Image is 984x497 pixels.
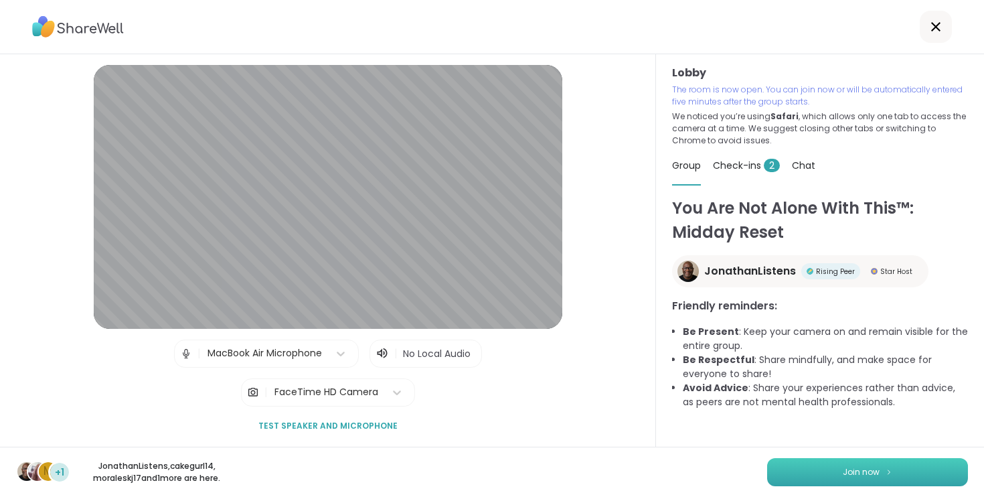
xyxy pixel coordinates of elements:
[683,381,968,409] li: : Share your experiences rather than advice, as peers are not mental health professionals.
[197,340,201,367] span: |
[871,268,878,275] img: Star Host
[880,267,912,277] span: Star Host
[44,463,53,480] span: m
[394,346,398,362] span: |
[770,111,799,122] b: Safari
[672,84,968,108] p: The room is now open. You can join now or will be automatically entered five minutes after the gr...
[258,420,398,432] span: Test speaker and microphone
[713,159,780,172] span: Check-ins
[180,340,192,367] img: Microphone
[672,255,928,287] a: JonathanListensJonathanListensRising PeerRising PeerStar HostStar Host
[683,353,754,366] b: Be Respectful
[807,268,813,275] img: Rising Peer
[767,458,968,486] button: Join now
[253,412,403,440] button: Test speaker and microphone
[672,111,968,147] p: We noticed you’re using , which allows only one tab to access the camera at a time. We suggest cl...
[82,460,232,484] p: JonathanListens , cakegurl14 , moraleskj17 and 1 more are here.
[403,347,471,360] span: No Local Audio
[885,468,893,476] img: ShareWell Logomark
[672,196,968,244] h1: You Are Not Alone With This™: Midday Reset
[677,261,699,282] img: JonathanListens
[274,385,378,399] div: FaceTime HD Camera
[264,379,268,406] span: |
[704,263,796,279] span: JonathanListens
[816,267,855,277] span: Rising Peer
[28,462,47,481] img: cakegurl14
[683,325,739,338] b: Be Present
[843,466,880,478] span: Join now
[683,381,748,395] b: Avoid Advice
[247,379,259,406] img: Camera
[672,65,968,81] h3: Lobby
[683,325,968,353] li: : Keep your camera on and remain visible for the entire group.
[672,298,968,314] h3: Friendly reminders:
[672,159,701,172] span: Group
[55,466,64,480] span: +1
[32,11,124,42] img: ShareWell Logo
[792,159,815,172] span: Chat
[683,353,968,381] li: : Share mindfully, and make space for everyone to share!
[17,462,36,481] img: JonathanListens
[764,159,780,172] span: 2
[208,346,322,360] div: MacBook Air Microphone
